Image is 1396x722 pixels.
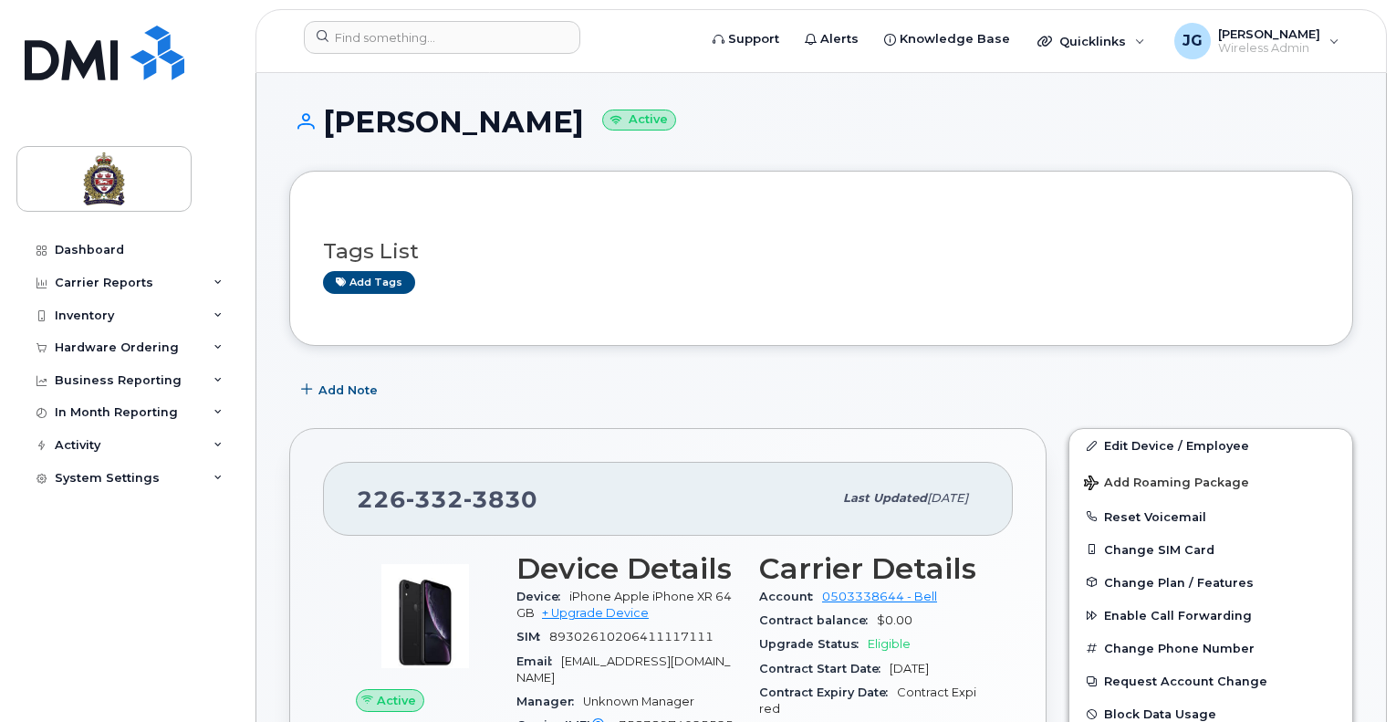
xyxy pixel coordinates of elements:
span: Device [516,590,569,603]
h3: Tags List [323,240,1319,263]
span: [DATE] [927,491,968,505]
a: Add tags [323,271,415,294]
img: image20231002-3703462-1qb80zy.jpeg [370,561,480,671]
span: Contract balance [759,613,877,627]
span: [EMAIL_ADDRESS][DOMAIN_NAME] [516,654,730,685]
span: 89302610206411117111 [549,630,714,644]
span: Change Plan / Features [1104,575,1254,589]
span: Upgrade Status [759,637,868,651]
span: Contract Expiry Date [759,685,897,699]
span: Enable Call Forwarding [1104,609,1252,623]
span: SIM [516,630,549,644]
button: Change Phone Number [1069,632,1352,664]
span: Unknown Manager [583,695,694,708]
span: [DATE] [890,662,929,675]
span: Eligible [868,637,911,651]
span: Last updated [843,491,927,505]
button: Add Note [289,373,393,406]
h3: Device Details [516,552,737,585]
span: Manager [516,695,583,708]
span: Contract Start Date [759,662,890,675]
span: Active [377,692,416,709]
span: $0.00 [877,613,912,627]
a: + Upgrade Device [542,606,649,620]
span: 332 [406,486,464,513]
button: Change Plan / Features [1069,566,1352,599]
span: Email [516,654,561,668]
span: 226 [357,486,537,513]
a: Edit Device / Employee [1069,429,1352,462]
span: Account [759,590,822,603]
button: Request Account Change [1069,664,1352,697]
span: Add Roaming Package [1084,476,1249,493]
span: iPhone Apple iPhone XR 64GB [516,590,732,620]
button: Reset Voicemail [1069,500,1352,533]
button: Change SIM Card [1069,533,1352,566]
small: Active [602,110,676,131]
button: Enable Call Forwarding [1069,599,1352,632]
span: 3830 [464,486,537,513]
button: Add Roaming Package [1069,463,1352,500]
a: 0503338644 - Bell [822,590,937,603]
h1: [PERSON_NAME] [289,106,1353,138]
h3: Carrier Details [759,552,980,585]
span: Add Note [318,382,378,399]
